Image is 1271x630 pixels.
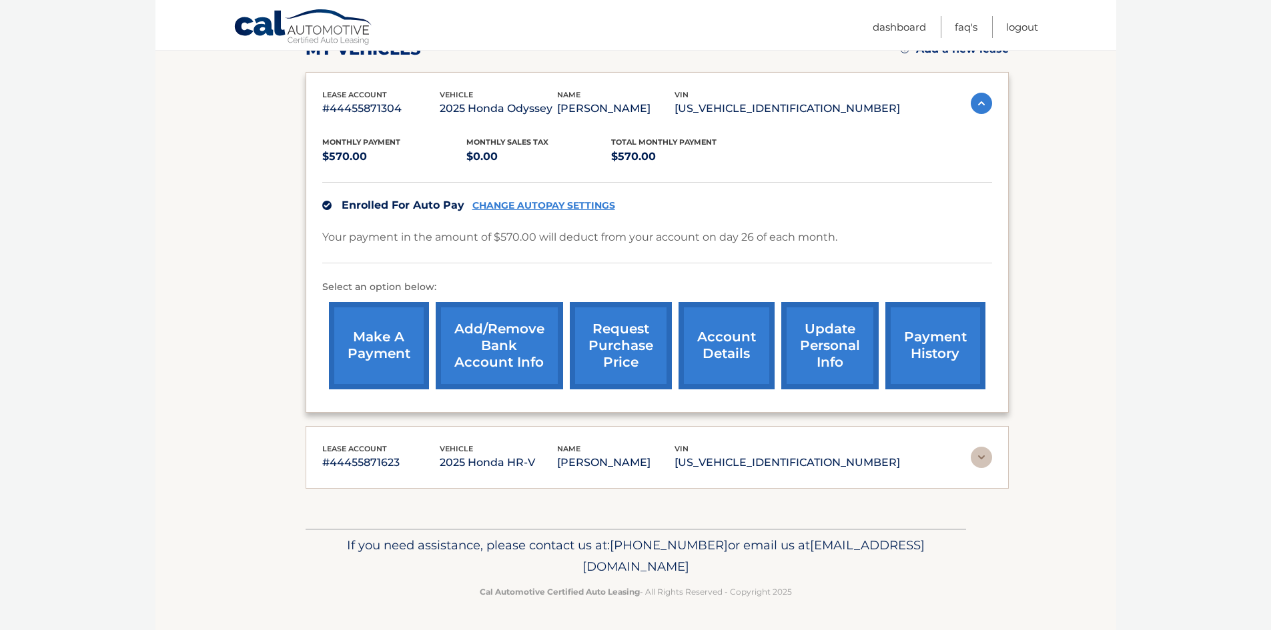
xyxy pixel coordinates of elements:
[971,93,992,114] img: accordion-active.svg
[329,302,429,389] a: make a payment
[322,137,400,147] span: Monthly Payment
[679,302,775,389] a: account details
[440,453,557,472] p: 2025 Honda HR-V
[234,9,374,47] a: Cal Automotive
[472,200,615,211] a: CHANGE AUTOPAY SETTINGS
[955,16,977,38] a: FAQ's
[557,444,580,453] span: name
[322,147,467,166] p: $570.00
[322,279,992,295] p: Select an option below:
[781,302,879,389] a: update personal info
[322,453,440,472] p: #44455871623
[1006,16,1038,38] a: Logout
[314,535,957,577] p: If you need assistance, please contact us at: or email us at
[610,537,728,553] span: [PHONE_NUMBER]
[675,99,900,118] p: [US_VEHICLE_IDENTIFICATION_NUMBER]
[675,453,900,472] p: [US_VEHICLE_IDENTIFICATION_NUMBER]
[440,99,557,118] p: 2025 Honda Odyssey
[611,147,756,166] p: $570.00
[873,16,926,38] a: Dashboard
[322,228,837,247] p: Your payment in the amount of $570.00 will deduct from your account on day 26 of each month.
[440,444,473,453] span: vehicle
[466,137,548,147] span: Monthly sales Tax
[582,537,925,574] span: [EMAIL_ADDRESS][DOMAIN_NAME]
[322,444,387,453] span: lease account
[322,99,440,118] p: #44455871304
[675,444,689,453] span: vin
[971,447,992,468] img: accordion-rest.svg
[466,147,611,166] p: $0.00
[480,587,640,597] strong: Cal Automotive Certified Auto Leasing
[342,199,464,211] span: Enrolled For Auto Pay
[322,201,332,210] img: check.svg
[885,302,985,389] a: payment history
[322,90,387,99] span: lease account
[557,90,580,99] span: name
[675,90,689,99] span: vin
[611,137,717,147] span: Total Monthly Payment
[570,302,672,389] a: request purchase price
[436,302,563,389] a: Add/Remove bank account info
[440,90,473,99] span: vehicle
[314,585,957,599] p: - All Rights Reserved - Copyright 2025
[557,453,675,472] p: [PERSON_NAME]
[557,99,675,118] p: [PERSON_NAME]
